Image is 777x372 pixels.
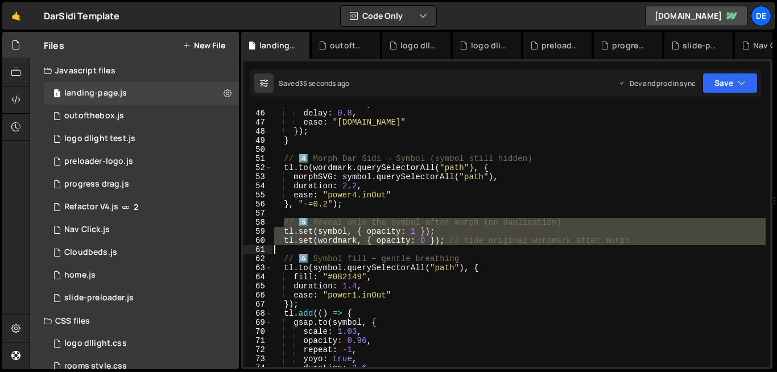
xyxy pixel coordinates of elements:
[64,179,129,189] div: progress drag.js
[243,145,272,154] div: 50
[44,127,239,150] div: 15943/48313.js
[243,209,272,218] div: 57
[30,309,239,332] div: CSS files
[341,6,436,26] button: Code Only
[299,78,349,88] div: 35 seconds ago
[618,78,696,88] div: Dev and prod in sync
[243,345,272,354] div: 72
[542,40,578,51] div: preloader-logo.js
[471,40,507,51] div: logo dlight test.js
[44,82,239,105] div: 15943/48432.js
[64,338,127,349] div: logo dllight.css
[243,291,272,300] div: 66
[64,247,117,258] div: Cloudbeds.js
[243,336,272,345] div: 71
[243,218,272,227] div: 58
[243,154,272,163] div: 51
[751,6,771,26] a: De
[53,90,60,99] span: 1
[243,236,272,245] div: 60
[44,39,64,52] h2: Files
[44,196,239,218] div: 15943/47458.js
[243,181,272,191] div: 54
[243,191,272,200] div: 55
[64,361,127,371] div: rooms style.css
[243,300,272,309] div: 67
[64,156,133,167] div: preloader-logo.js
[64,225,110,235] div: Nav Click.js
[400,40,437,51] div: logo dllight.css
[259,40,296,51] div: landing-page.js
[44,287,239,309] div: 15943/48068.js
[243,136,272,145] div: 49
[44,264,239,287] div: 15943/42886.js
[243,354,272,363] div: 73
[44,332,239,355] div: 15943/48318.css
[64,202,118,212] div: Refactor V4.js
[243,109,272,118] div: 46
[330,40,366,51] div: outofthebox.js
[2,2,30,30] a: 🤙
[243,282,272,291] div: 65
[44,9,120,23] div: DarSidi Template
[243,254,272,263] div: 62
[645,6,747,26] a: [DOMAIN_NAME]
[243,318,272,327] div: 69
[134,202,138,212] span: 2
[279,78,349,88] div: Saved
[702,73,758,93] button: Save
[683,40,719,51] div: slide-preloader.js
[243,227,272,236] div: 59
[44,105,239,127] div: 15943/48319.js
[243,200,272,209] div: 56
[64,270,96,280] div: home.js
[64,293,134,303] div: slide-preloader.js
[612,40,648,51] div: progress drag.js
[183,41,225,50] button: New File
[243,163,272,172] div: 52
[243,245,272,254] div: 61
[30,59,239,82] div: Javascript files
[243,172,272,181] div: 53
[64,111,124,121] div: outofthebox.js
[44,241,239,264] div: 15943/47638.js
[44,150,239,173] div: 15943/48230.js
[44,173,239,196] div: 15943/48069.js
[243,272,272,282] div: 64
[243,118,272,127] div: 47
[64,88,127,98] div: landing-page.js
[243,309,272,318] div: 68
[243,327,272,336] div: 70
[64,134,135,144] div: logo dlight test.js
[243,127,272,136] div: 48
[243,263,272,272] div: 63
[44,218,239,241] div: 15943/48056.js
